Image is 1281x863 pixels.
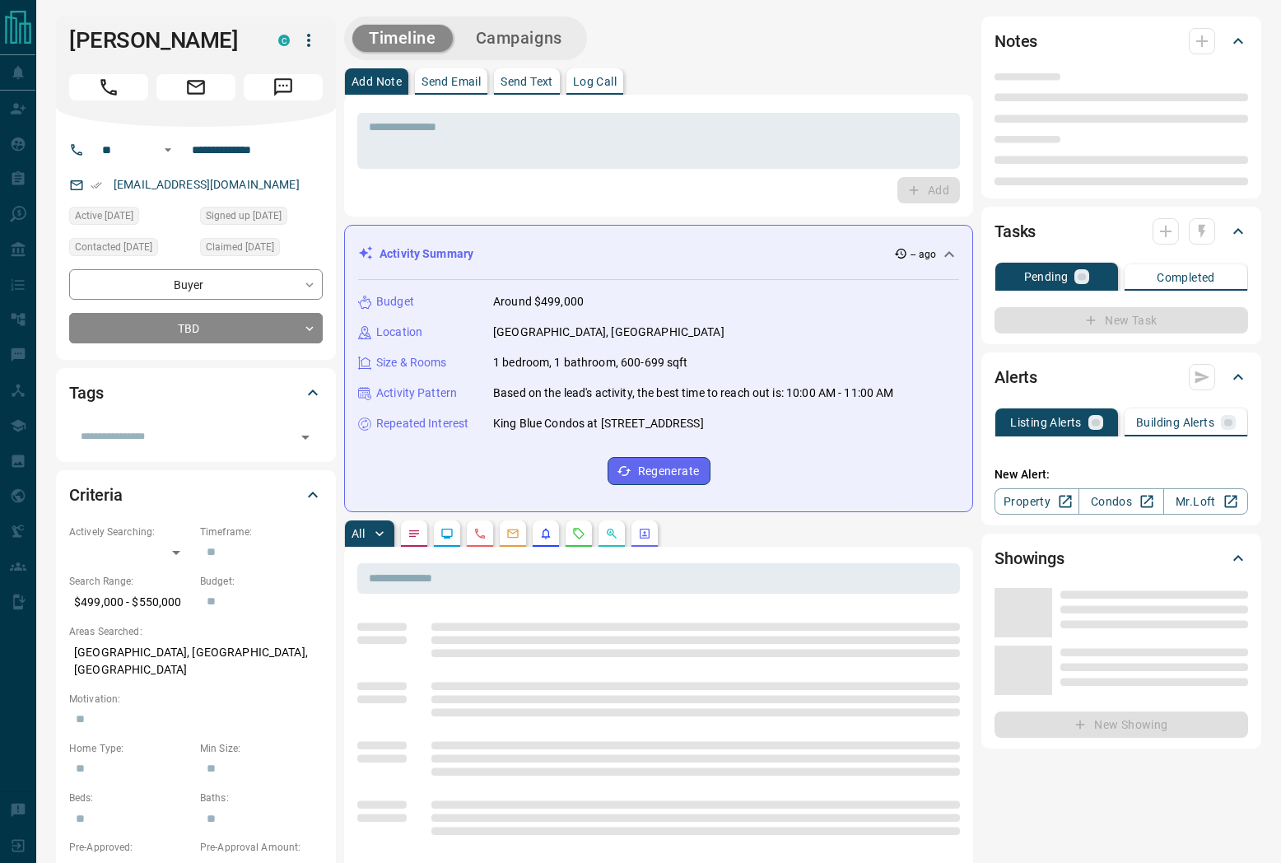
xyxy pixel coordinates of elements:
[493,293,584,310] p: Around $499,000
[440,527,454,540] svg: Lead Browsing Activity
[422,76,481,87] p: Send Email
[69,639,323,683] p: [GEOGRAPHIC_DATA], [GEOGRAPHIC_DATA], [GEOGRAPHIC_DATA]
[69,692,323,707] p: Motivation:
[69,238,192,261] div: Sat Oct 11 2025
[376,415,468,432] p: Repeated Interest
[995,218,1036,245] h2: Tasks
[156,74,235,100] span: Email
[69,589,192,616] p: $499,000 - $550,000
[572,527,585,540] svg: Requests
[69,482,123,508] h2: Criteria
[114,178,300,191] a: [EMAIL_ADDRESS][DOMAIN_NAME]
[69,624,323,639] p: Areas Searched:
[995,364,1037,390] h2: Alerts
[75,239,152,255] span: Contacted [DATE]
[200,840,323,855] p: Pre-Approval Amount:
[376,293,414,310] p: Budget
[380,245,473,263] p: Activity Summary
[352,528,365,539] p: All
[69,269,323,300] div: Buyer
[69,74,148,100] span: Call
[408,527,421,540] svg: Notes
[995,21,1248,61] div: Notes
[995,539,1248,578] div: Showings
[1163,488,1248,515] a: Mr.Loft
[1024,271,1069,282] p: Pending
[69,475,323,515] div: Criteria
[501,76,553,87] p: Send Text
[995,488,1079,515] a: Property
[69,574,192,589] p: Search Range:
[638,527,651,540] svg: Agent Actions
[69,741,192,756] p: Home Type:
[608,457,710,485] button: Regenerate
[493,415,704,432] p: King Blue Condos at [STREET_ADDRESS]
[459,25,579,52] button: Campaigns
[206,208,282,224] span: Signed up [DATE]
[573,76,617,87] p: Log Call
[200,525,323,539] p: Timeframe:
[278,35,290,46] div: condos.ca
[206,239,274,255] span: Claimed [DATE]
[506,527,519,540] svg: Emails
[158,140,178,160] button: Open
[539,527,552,540] svg: Listing Alerts
[995,28,1037,54] h2: Notes
[376,385,457,402] p: Activity Pattern
[200,238,323,261] div: Sat Oct 11 2025
[294,426,317,449] button: Open
[352,76,402,87] p: Add Note
[995,357,1248,397] div: Alerts
[493,385,894,402] p: Based on the lead's activity, the best time to reach out is: 10:00 AM - 11:00 AM
[69,840,192,855] p: Pre-Approved:
[200,574,323,589] p: Budget:
[69,373,323,413] div: Tags
[69,380,103,406] h2: Tags
[376,354,447,371] p: Size & Rooms
[1136,417,1214,428] p: Building Alerts
[69,27,254,54] h1: [PERSON_NAME]
[605,527,618,540] svg: Opportunities
[1010,417,1082,428] p: Listing Alerts
[244,74,323,100] span: Message
[69,791,192,805] p: Beds:
[995,545,1064,571] h2: Showings
[69,525,192,539] p: Actively Searching:
[91,180,102,191] svg: Email Verified
[200,207,323,230] div: Sat Oct 11 2025
[352,25,453,52] button: Timeline
[493,324,724,341] p: [GEOGRAPHIC_DATA], [GEOGRAPHIC_DATA]
[995,212,1248,251] div: Tasks
[376,324,422,341] p: Location
[995,466,1248,483] p: New Alert:
[911,247,936,262] p: -- ago
[69,207,192,230] div: Sat Oct 11 2025
[200,741,323,756] p: Min Size:
[473,527,487,540] svg: Calls
[358,239,959,269] div: Activity Summary-- ago
[200,791,323,805] p: Baths:
[69,313,323,343] div: TBD
[75,208,133,224] span: Active [DATE]
[1157,272,1215,283] p: Completed
[493,354,688,371] p: 1 bedroom, 1 bathroom, 600-699 sqft
[1078,488,1163,515] a: Condos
